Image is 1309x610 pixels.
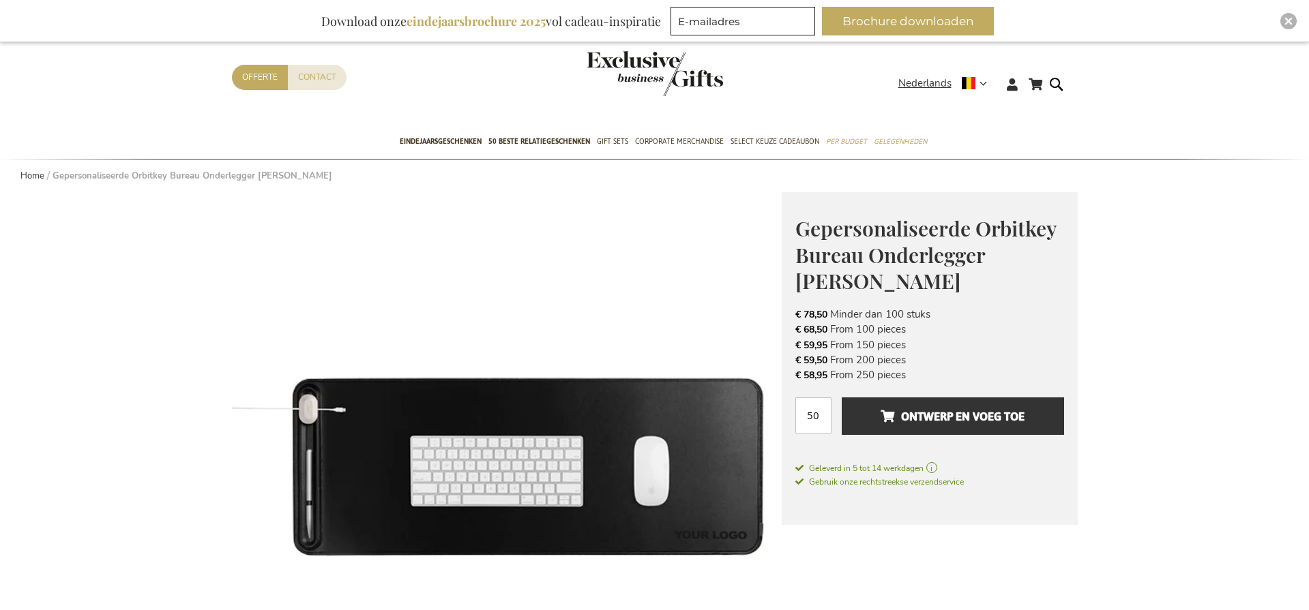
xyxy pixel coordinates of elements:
[53,170,332,182] strong: Gepersonaliseerde Orbitkey Bureau Onderlegger [PERSON_NAME]
[232,65,288,90] a: Offerte
[795,322,1064,337] li: From 100 pieces
[881,406,1025,427] span: Ontwerp en voeg toe
[731,134,819,149] span: Select Keuze Cadeaubon
[795,354,827,367] span: € 59,50
[795,323,827,336] span: € 68,50
[795,369,827,382] span: € 58,95
[587,51,655,96] a: store logo
[20,170,44,182] a: Home
[874,134,927,149] span: Gelegenheden
[842,397,1063,435] button: Ontwerp en voeg toe
[795,215,1056,294] span: Gepersonaliseerde Orbitkey Bureau Onderlegger [PERSON_NAME]
[795,307,1064,322] li: Minder dan 100 stuks
[898,76,996,91] div: Nederlands
[795,476,964,487] span: Gebruik onze rechtstreekse verzendservice
[795,337,1064,352] li: From 150 pieces
[315,7,667,35] div: Download onze vol cadeau-inspiratie
[795,462,1064,474] a: Geleverd in 5 tot 14 werkdagen
[795,397,832,433] input: Aantal
[407,13,546,29] b: eindejaarsbrochure 2025
[795,339,827,352] span: € 59,95
[1280,13,1297,29] div: Close
[795,474,964,488] a: Gebruik onze rechtstreekse verzendservice
[671,7,815,35] input: E-mailadres
[795,352,1064,367] li: From 200 pieces
[288,65,347,90] a: Contact
[795,367,1064,382] li: From 250 pieces
[795,308,827,321] span: € 78,50
[1284,17,1293,25] img: Close
[822,7,994,35] button: Brochure downloaden
[671,7,819,40] form: marketing offers and promotions
[597,134,628,149] span: Gift Sets
[826,134,867,149] span: Per Budget
[587,51,723,96] img: Exclusive Business gifts logo
[400,134,482,149] span: Eindejaarsgeschenken
[635,134,724,149] span: Corporate Merchandise
[898,76,952,91] span: Nederlands
[488,134,590,149] span: 50 beste relatiegeschenken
